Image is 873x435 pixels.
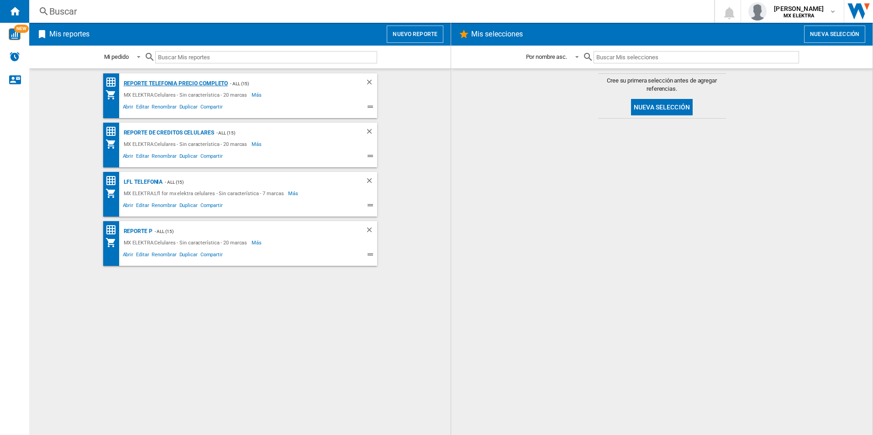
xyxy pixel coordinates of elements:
[252,89,263,100] span: Más
[121,78,228,89] div: Reporte Telefonia Precio Completo
[47,26,91,43] h2: Mis reportes
[121,127,214,139] div: Reporte de Creditos Celulares
[135,201,150,212] span: Editar
[105,139,121,150] div: Mi colección
[199,201,224,212] span: Compartir
[199,250,224,261] span: Compartir
[121,237,252,248] div: MX ELEKTRA:Celulares - Sin característica - 20 marcas
[150,250,178,261] span: Renombrar
[105,224,121,236] div: Matriz de precios
[14,25,29,33] span: NEW
[252,139,263,150] span: Más
[150,103,178,114] span: Renombrar
[365,78,377,89] div: Borrar
[365,226,377,237] div: Borrar
[774,4,824,13] span: [PERSON_NAME]
[469,26,525,43] h2: Mis selecciones
[9,51,20,62] img: alerts-logo.svg
[804,26,865,43] button: Nueva selección
[105,77,121,88] div: Matriz de precios
[105,188,121,199] div: Mi colección
[178,201,199,212] span: Duplicar
[121,139,252,150] div: MX ELEKTRA:Celulares - Sin característica - 20 marcas
[150,201,178,212] span: Renombrar
[121,152,135,163] span: Abrir
[199,103,224,114] span: Compartir
[288,188,300,199] span: Más
[365,127,377,139] div: Borrar
[178,103,199,114] span: Duplicar
[214,127,347,139] div: - ALL (15)
[199,152,224,163] span: Compartir
[150,152,178,163] span: Renombrar
[105,89,121,100] div: Mi colección
[9,28,21,40] img: wise-card.svg
[748,2,767,21] img: profile.jpg
[135,250,150,261] span: Editar
[121,188,289,199] div: MX ELEKTRA:Lfl for mx elektra celulares - Sin característica - 7 marcas
[105,175,121,186] div: Matriz de precios
[104,53,129,60] div: Mi pedido
[49,5,690,18] div: Buscar
[121,250,135,261] span: Abrir
[135,103,150,114] span: Editar
[153,226,347,237] div: - ALL (15)
[155,51,377,63] input: Buscar Mis reportes
[594,51,799,63] input: Buscar Mis selecciones
[163,176,347,188] div: - ALL (15)
[121,226,153,237] div: Reporte P
[135,152,150,163] span: Editar
[121,176,163,188] div: LFL Telefonia
[178,152,199,163] span: Duplicar
[598,77,726,93] span: Cree su primera selección antes de agregar referencias.
[105,126,121,137] div: Matriz de precios
[631,99,693,115] button: Nueva selección
[105,237,121,248] div: Mi colección
[784,13,814,19] b: MX ELEKTRA
[526,53,568,60] div: Por nombre asc.
[121,103,135,114] span: Abrir
[228,78,347,89] div: - ALL (15)
[121,201,135,212] span: Abrir
[365,176,377,188] div: Borrar
[178,250,199,261] span: Duplicar
[387,26,443,43] button: Nuevo reporte
[121,89,252,100] div: MX ELEKTRA:Celulares - Sin característica - 20 marcas
[252,237,263,248] span: Más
